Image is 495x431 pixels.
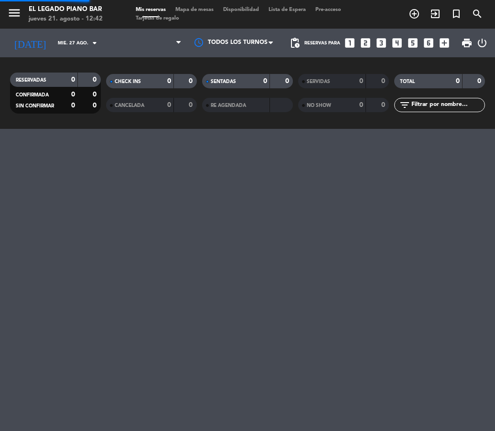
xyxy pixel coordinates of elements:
[407,37,419,49] i: looks_5
[289,37,301,49] span: pending_actions
[307,79,330,84] span: SERVIDAS
[211,103,246,108] span: RE AGENDADA
[211,79,236,84] span: SENTADAS
[456,78,460,84] strong: 0
[218,7,264,12] span: Disponibilidad
[115,103,144,108] span: CANCELADA
[93,91,98,98] strong: 0
[477,78,483,84] strong: 0
[71,102,75,109] strong: 0
[451,8,462,20] i: turned_in_not
[476,29,488,57] div: LOG OUT
[304,41,340,46] span: Reservas para
[189,102,194,108] strong: 0
[264,7,311,12] span: Lista de Espera
[375,37,387,49] i: looks_3
[381,102,387,108] strong: 0
[89,37,100,49] i: arrow_drop_down
[285,78,291,84] strong: 0
[359,102,363,108] strong: 0
[472,8,483,20] i: search
[93,76,98,83] strong: 0
[476,37,488,49] i: power_settings_new
[131,16,184,21] span: Tarjetas de regalo
[311,7,346,12] span: Pre-acceso
[461,37,473,49] span: print
[93,102,98,109] strong: 0
[131,7,171,12] span: Mis reservas
[422,37,435,49] i: looks_6
[307,103,331,108] span: NO SHOW
[115,79,141,84] span: CHECK INS
[344,37,356,49] i: looks_one
[7,33,53,53] i: [DATE]
[71,91,75,98] strong: 0
[399,99,410,111] i: filter_list
[391,37,403,49] i: looks_4
[71,76,75,83] strong: 0
[263,78,267,84] strong: 0
[359,78,363,84] strong: 0
[171,7,218,12] span: Mapa de mesas
[16,78,46,83] span: RESERVADAS
[359,37,372,49] i: looks_two
[430,8,441,20] i: exit_to_app
[381,78,387,84] strong: 0
[29,14,103,24] div: jueves 21. agosto - 12:42
[400,79,415,84] span: TOTAL
[167,102,171,108] strong: 0
[16,93,49,97] span: CONFIRMADA
[29,5,103,14] div: El Legado Piano Bar
[7,6,22,20] i: menu
[167,78,171,84] strong: 0
[410,100,484,110] input: Filtrar por nombre...
[16,104,54,108] span: SIN CONFIRMAR
[7,6,22,23] button: menu
[409,8,420,20] i: add_circle_outline
[189,78,194,84] strong: 0
[438,37,451,49] i: add_box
